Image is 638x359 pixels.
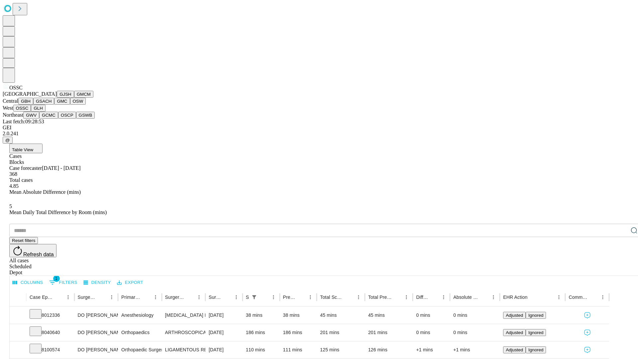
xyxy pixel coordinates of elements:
div: EHR Action [503,295,527,300]
span: @ [5,138,10,143]
button: Ignored [526,312,546,319]
button: Table View [9,144,43,153]
button: Menu [232,293,241,302]
div: GEI [3,125,635,131]
span: Adjusted [506,313,523,318]
span: Last fetch: 09:28:53 [3,119,44,124]
button: GCMC [39,112,58,119]
div: Total Scheduled Duration [320,295,344,300]
button: Expand [13,327,23,339]
button: Expand [13,344,23,356]
div: DO [PERSON_NAME] [PERSON_NAME] Do [78,307,115,324]
span: Total cases [9,177,33,183]
span: Adjusted [506,330,523,335]
div: 126 mins [368,341,410,358]
div: [MEDICAL_DATA] PRIMARY OR SECONDARY AGE [DEMOGRAPHIC_DATA] OR OVER [165,307,202,324]
div: 0 mins [453,324,496,341]
button: Show filters [250,293,259,302]
button: Sort [430,293,439,302]
span: Case forecaster [9,165,42,171]
button: Select columns [11,278,45,288]
div: 111 mins [283,341,314,358]
button: GBH [18,98,33,105]
div: Difference [416,295,429,300]
button: GJSH [57,91,74,98]
span: Reset filters [12,238,35,243]
span: [GEOGRAPHIC_DATA] [3,91,57,97]
div: Anesthesiology [121,307,158,324]
span: OSSC [9,85,23,90]
button: Menu [107,293,116,302]
button: Menu [598,293,607,302]
button: Sort [222,293,232,302]
button: Adjusted [503,346,526,353]
div: [DATE] [209,324,239,341]
button: Show filters [48,277,79,288]
span: 4.85 [9,183,19,189]
div: 201 mins [320,324,362,341]
div: Primary Service [121,295,141,300]
button: Menu [63,293,73,302]
button: Menu [554,293,564,302]
span: 5 [9,203,12,209]
span: Mean Absolute Difference (mins) [9,189,81,195]
div: Comments [569,295,588,300]
div: 45 mins [320,307,362,324]
span: 368 [9,171,17,177]
span: 1 [53,275,60,282]
button: OSCP [58,112,76,119]
div: +1 mins [416,341,447,358]
button: Menu [354,293,363,302]
button: Sort [589,293,598,302]
button: Sort [392,293,402,302]
div: Absolute Difference [453,295,479,300]
span: [DATE] - [DATE] [42,165,80,171]
div: 8100574 [30,341,71,358]
button: Menu [439,293,448,302]
button: GMC [54,98,70,105]
button: Sort [142,293,151,302]
button: GWV [23,112,39,119]
button: Menu [306,293,315,302]
button: Sort [528,293,537,302]
div: 8012336 [30,307,71,324]
button: Sort [54,293,63,302]
div: Orthopaedics [121,324,158,341]
button: @ [3,137,13,144]
div: 125 mins [320,341,362,358]
div: 0 mins [416,307,447,324]
button: GSWB [76,112,95,119]
span: Mean Daily Total Difference by Room (mins) [9,209,107,215]
div: 8040640 [30,324,71,341]
span: West [3,105,13,111]
button: Adjusted [503,329,526,336]
button: Reset filters [9,237,38,244]
div: Predicted In Room Duration [283,295,296,300]
button: Density [82,278,113,288]
button: GLH [31,105,45,112]
div: ARTHROSCOPICALLY AIDED ACL RECONSTRUCTION [165,324,202,341]
button: Menu [269,293,278,302]
span: Ignored [528,313,543,318]
button: Sort [185,293,194,302]
div: DO [PERSON_NAME] [PERSON_NAME] Do [78,341,115,358]
div: 45 mins [368,307,410,324]
button: Menu [402,293,411,302]
div: +1 mins [453,341,496,358]
button: GMCM [74,91,93,98]
span: Refresh data [23,252,54,257]
div: [DATE] [209,341,239,358]
span: Adjusted [506,347,523,352]
button: Sort [98,293,107,302]
div: Surgery Date [209,295,222,300]
span: Ignored [528,330,543,335]
div: 186 mins [246,324,276,341]
div: Scheduled In Room Duration [246,295,249,300]
div: [DATE] [209,307,239,324]
div: Total Predicted Duration [368,295,392,300]
div: 110 mins [246,341,276,358]
button: OSW [70,98,86,105]
div: Surgery Name [165,295,184,300]
button: GSACH [33,98,54,105]
button: Menu [194,293,204,302]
